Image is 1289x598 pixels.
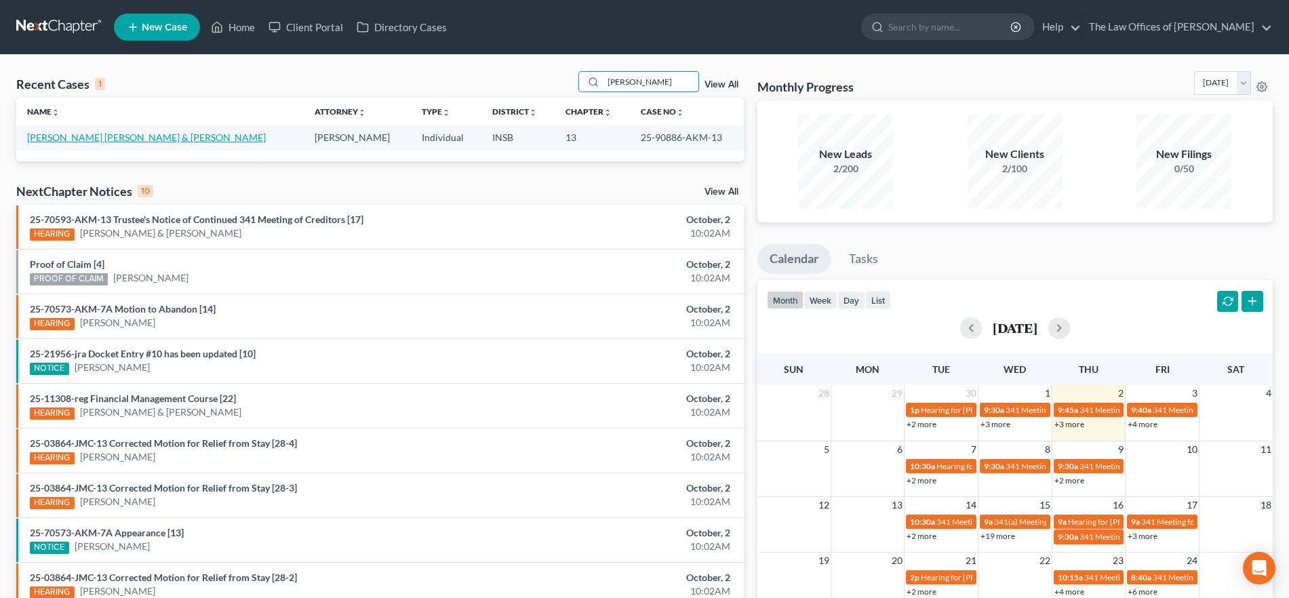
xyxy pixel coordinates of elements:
[411,125,481,150] td: Individual
[964,553,978,569] span: 21
[80,450,155,464] a: [PERSON_NAME]
[1185,441,1199,458] span: 10
[1259,441,1273,458] span: 11
[506,450,730,464] div: 10:02AM
[30,542,69,554] div: NOTICE
[1044,441,1052,458] span: 8
[896,441,904,458] span: 6
[506,481,730,495] div: October, 2
[1185,497,1199,513] span: 17
[506,526,730,540] div: October, 2
[1006,461,1128,471] span: 341 Meeting for [PERSON_NAME]
[506,271,730,285] div: 10:02AM
[30,363,69,375] div: NOTICE
[30,527,184,538] a: 25-70573-AKM-7A Appearance [13]
[932,363,950,375] span: Tue
[16,183,153,199] div: NextChapter Notices
[1082,15,1272,39] a: The Law Offices of [PERSON_NAME]
[506,405,730,419] div: 10:02AM
[1185,553,1199,569] span: 24
[1038,553,1052,569] span: 22
[30,497,75,509] div: HEARING
[1079,532,1202,542] span: 341 Meeting for [PERSON_NAME]
[481,125,555,150] td: INSB
[837,244,890,274] a: Tasks
[980,531,1015,541] a: +19 more
[304,125,411,150] td: [PERSON_NAME]
[1058,532,1078,542] span: 9:30a
[1006,405,1128,415] span: 341 Meeting for [PERSON_NAME]
[1128,586,1157,597] a: +6 more
[993,321,1037,335] h2: [DATE]
[1117,441,1125,458] span: 9
[984,517,993,527] span: 9a
[603,72,698,92] input: Search by name...
[1227,363,1244,375] span: Sat
[984,461,1004,471] span: 9:30a
[757,244,831,274] a: Calendar
[506,540,730,553] div: 10:02AM
[757,79,854,95] h3: Monthly Progress
[970,441,978,458] span: 7
[1044,385,1052,401] span: 1
[1128,419,1157,429] a: +4 more
[30,348,256,359] a: 25-21956-jra Docket Entry #10 has been updated [10]
[1079,461,1202,471] span: 341 Meeting for [PERSON_NAME]
[907,586,936,597] a: +2 more
[1058,517,1067,527] span: 9a
[856,363,879,375] span: Mon
[910,405,919,415] span: 1p
[204,15,262,39] a: Home
[358,108,366,117] i: unfold_more
[506,584,730,598] div: 10:02AM
[907,419,936,429] a: +2 more
[936,517,1130,527] span: 341 Meeting for [PERSON_NAME] & [PERSON_NAME]
[817,385,831,401] span: 28
[984,405,1004,415] span: 9:30a
[994,517,1126,527] span: 341(a) Meeting for [PERSON_NAME]
[910,461,935,471] span: 10:30a
[804,291,837,309] button: week
[705,187,738,197] a: View All
[315,106,366,117] a: Attorneyunfold_more
[113,271,189,285] a: [PERSON_NAME]
[27,106,60,117] a: Nameunfold_more
[921,405,1098,415] span: Hearing for [PERSON_NAME] & [PERSON_NAME]
[817,497,831,513] span: 12
[1058,461,1078,471] span: 9:30a
[1117,385,1125,401] span: 2
[822,441,831,458] span: 5
[75,540,150,553] a: [PERSON_NAME]
[80,226,241,240] a: [PERSON_NAME] & [PERSON_NAME]
[16,76,105,92] div: Recent Cases
[964,497,978,513] span: 14
[817,553,831,569] span: 19
[1265,385,1273,401] span: 4
[784,363,804,375] span: Sun
[1131,517,1140,527] span: 9a
[1111,497,1125,513] span: 16
[1131,405,1151,415] span: 9:40a
[492,106,537,117] a: Districtunfold_more
[641,106,684,117] a: Case Nounfold_more
[910,517,935,527] span: 10:30a
[980,419,1010,429] a: +3 more
[1111,553,1125,569] span: 23
[907,531,936,541] a: +2 more
[798,162,893,176] div: 2/200
[865,291,891,309] button: list
[350,15,454,39] a: Directory Cases
[30,452,75,464] div: HEARING
[80,405,241,419] a: [PERSON_NAME] & [PERSON_NAME]
[1191,385,1199,401] span: 3
[890,553,904,569] span: 20
[506,302,730,316] div: October, 2
[52,108,60,117] i: unfold_more
[1068,517,1174,527] span: Hearing for [PERSON_NAME]
[1038,497,1052,513] span: 15
[630,125,744,150] td: 25-90886-AKM-13
[1054,475,1084,485] a: +2 more
[798,146,893,162] div: New Leads
[506,571,730,584] div: October, 2
[921,572,1027,582] span: Hearing for [PERSON_NAME]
